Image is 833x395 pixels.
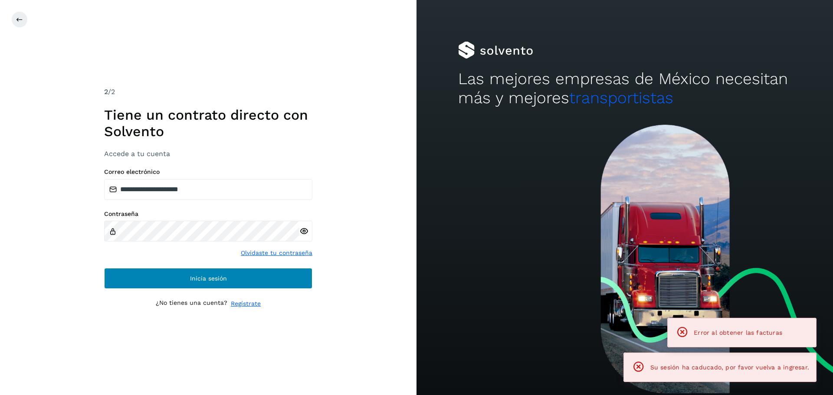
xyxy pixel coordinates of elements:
[190,275,227,281] span: Inicia sesión
[156,299,227,308] p: ¿No tienes una cuenta?
[694,329,782,336] span: Error al obtener las facturas
[104,210,312,218] label: Contraseña
[104,268,312,289] button: Inicia sesión
[241,248,312,258] a: Olvidaste tu contraseña
[104,150,312,158] h3: Accede a tu cuenta
[231,299,261,308] a: Regístrate
[569,88,673,107] span: transportistas
[104,87,312,97] div: /2
[458,69,791,108] h2: Las mejores empresas de México necesitan más y mejores
[650,364,809,371] span: Su sesión ha caducado, por favor vuelva a ingresar.
[104,88,108,96] span: 2
[104,107,312,140] h1: Tiene un contrato directo con Solvento
[104,168,312,176] label: Correo electrónico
